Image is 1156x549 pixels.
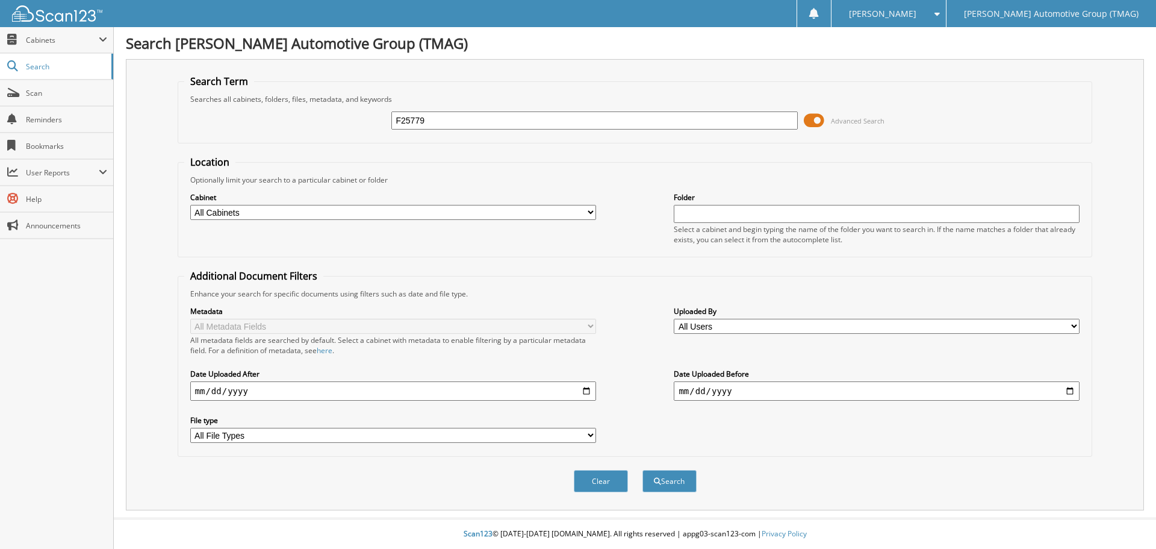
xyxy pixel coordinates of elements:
[762,529,807,539] a: Privacy Policy
[26,35,99,45] span: Cabinets
[190,369,596,379] label: Date Uploaded After
[190,335,596,356] div: All metadata fields are searched by default. Select a cabinet with metadata to enable filtering b...
[184,155,235,169] legend: Location
[26,88,107,98] span: Scan
[1096,491,1156,549] iframe: Chat Widget
[317,345,332,356] a: here
[184,75,254,88] legend: Search Term
[12,5,102,22] img: scan123-logo-white.svg
[190,192,596,202] label: Cabinet
[26,221,107,231] span: Announcements
[964,10,1139,17] span: [PERSON_NAME] Automotive Group (TMAG)
[26,168,99,178] span: User Reports
[190,415,596,425] label: File type
[574,470,628,492] button: Clear
[464,529,493,539] span: Scan123
[642,470,697,492] button: Search
[26,61,105,72] span: Search
[114,519,1156,549] div: © [DATE]-[DATE] [DOMAIN_NAME]. All rights reserved | appg03-scan123-com |
[184,289,1086,299] div: Enhance your search for specific documents using filters such as date and file type.
[190,381,596,401] input: start
[184,269,323,283] legend: Additional Document Filters
[674,369,1080,379] label: Date Uploaded Before
[26,194,107,204] span: Help
[831,116,884,125] span: Advanced Search
[674,306,1080,316] label: Uploaded By
[26,115,107,125] span: Reminders
[184,175,1086,185] div: Optionally limit your search to a particular cabinet or folder
[674,224,1080,245] div: Select a cabinet and begin typing the name of the folder you want to search in. If the name match...
[674,192,1080,202] label: Folder
[190,306,596,316] label: Metadata
[674,381,1080,401] input: end
[126,33,1144,53] h1: Search [PERSON_NAME] Automotive Group (TMAG)
[849,10,916,17] span: [PERSON_NAME]
[26,141,107,151] span: Bookmarks
[184,94,1086,104] div: Searches all cabinets, folders, files, metadata, and keywords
